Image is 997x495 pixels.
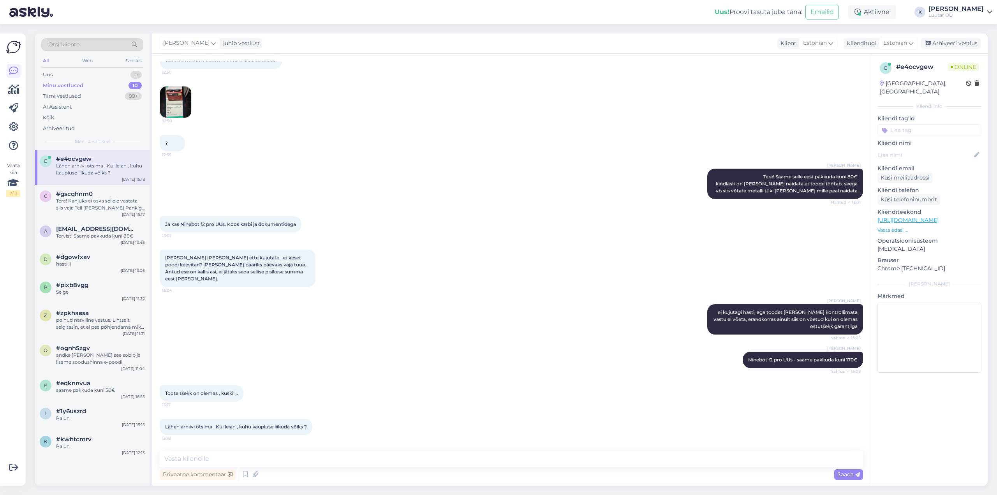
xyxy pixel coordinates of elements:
div: [PERSON_NAME] [928,6,984,12]
div: Küsi telefoninumbrit [877,194,940,205]
span: Ninebot f2 pro UUs - saame pakkuda kuni 170€ [748,357,858,363]
p: [MEDICAL_DATA] [877,245,981,253]
span: e [44,382,47,388]
span: Online [948,63,979,71]
div: [DATE] 15:15 [122,422,145,428]
p: Kliendi tag'id [877,115,981,123]
p: Brauser [877,256,981,264]
p: Chrome [TECHNICAL_ID] [877,264,981,273]
div: Klienditugi [844,39,877,48]
div: polnud närviline vastus. Lihtsalt selgitasin, et ei pea põhjendama miks antud toodet ei võeta vastu [56,317,145,331]
span: #kwhtcmrv [56,436,92,443]
span: Nähtud ✓ 15:05 [830,335,861,341]
span: g [44,193,48,199]
span: #eqknnvua [56,380,90,387]
span: ei kujutagi hästi, aga toodet [PERSON_NAME] kontrollimata vastu ei võeta, erandkorras ainult siis... [713,309,859,329]
div: AI Assistent [43,103,72,111]
div: Aktiivne [848,5,896,19]
div: juhib vestlust [220,39,260,48]
div: Vaata siia [6,162,20,197]
div: Lähen arhiivi otsima . Kui leian , kuhu kaupluse liikuda võiks ? [56,162,145,176]
div: Klient [777,39,796,48]
span: [PERSON_NAME] [163,39,210,48]
span: aleksei118@mail.ru [56,225,137,233]
span: #zpkhaesa [56,310,89,317]
div: hästi :) [56,261,145,268]
div: [DATE] 16:55 [121,394,145,400]
div: [DATE] 11:31 [123,331,145,336]
p: Vaata edasi ... [877,227,981,234]
span: Estonian [803,39,827,48]
span: 12:50 [162,118,192,124]
div: Selge [56,289,145,296]
span: #gscqhnm0 [56,190,93,197]
span: Tere! Saame selle eest pakkuda kuni 80€ kindlasti on [PERSON_NAME] näidata et toode töötab, seega... [716,174,859,194]
span: 12:55 [162,152,191,158]
div: Tervist! Saame pakkuda kuni 80€ [56,233,145,240]
div: Tere! Kahjuks ei oska sellele vastata, siis vaja Teil [PERSON_NAME] Pankiga suhelda. Meie ei näe ... [56,197,145,211]
p: Kliendi email [877,164,981,173]
div: Palun [56,415,145,422]
span: Otsi kliente [48,41,79,49]
b: Uus! [715,8,729,16]
span: [PERSON_NAME] [827,345,861,351]
p: Kliendi nimi [877,139,981,147]
span: 15:02 [162,233,191,239]
div: Arhiveeri vestlus [921,38,981,49]
div: [DATE] 13:05 [121,268,145,273]
span: Toote tšekk on olemas , kuskil .. [165,390,238,396]
span: 12:50 [162,69,191,75]
input: Lisa tag [877,124,981,136]
span: #1y6uszrd [56,408,86,415]
div: [GEOGRAPHIC_DATA], [GEOGRAPHIC_DATA] [880,79,966,96]
div: # e4ocvgew [896,62,948,72]
div: Uus [43,71,53,79]
span: o [44,347,48,353]
div: Proovi tasuta juba täna: [715,7,802,17]
img: Attachment [160,86,191,118]
div: [DATE] 11:32 [122,296,145,301]
p: Klienditeekond [877,208,981,216]
span: 15:18 [162,435,191,441]
span: Ja kas Ninebot f2 pro UUs. Koos karbi ja dokumentidega [165,221,296,227]
div: K [914,7,925,18]
span: [PERSON_NAME] [827,298,861,304]
span: Nähtud ✓ 15:08 [830,368,861,374]
div: All [41,56,50,66]
a: [URL][DOMAIN_NAME] [877,217,939,224]
span: p [44,284,48,290]
div: Minu vestlused [43,82,83,90]
span: #e4ocvgew [56,155,92,162]
span: k [44,439,48,444]
span: Lähen arhiivi otsima . Kui leian , kuhu kaupluse liikuda võiks ? [165,424,307,430]
div: 99+ [125,92,142,100]
span: Minu vestlused [75,138,110,145]
div: [DATE] 15:17 [122,211,145,217]
div: saame pakkuda kuni 50€ [56,387,145,394]
button: Emailid [805,5,839,19]
span: ? [165,140,168,146]
span: d [44,256,48,262]
div: [DATE] 11:04 [121,366,145,372]
span: 1 [45,410,46,416]
div: Küsi meiliaadressi [877,173,933,183]
div: [DATE] 12:13 [122,450,145,456]
div: Palun [56,443,145,450]
div: [DATE] 13:45 [121,240,145,245]
p: Kliendi telefon [877,186,981,194]
span: Estonian [883,39,907,48]
div: Web [81,56,94,66]
span: Saada [837,471,860,478]
span: e [44,158,47,164]
div: Luutar OÜ [928,12,984,18]
div: Socials [124,56,143,66]
div: Privaatne kommentaar [160,469,236,480]
a: [PERSON_NAME]Luutar OÜ [928,6,992,18]
div: 0 [130,71,142,79]
span: #ognh5zgv [56,345,90,352]
span: [PERSON_NAME] [PERSON_NAME] ette kujutate , et keset poodi keevitan? [PERSON_NAME] paariks päevak... [165,255,308,282]
span: z [44,312,47,318]
div: Kliendi info [877,103,981,110]
div: [PERSON_NAME] [877,280,981,287]
div: 10 [129,82,142,90]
